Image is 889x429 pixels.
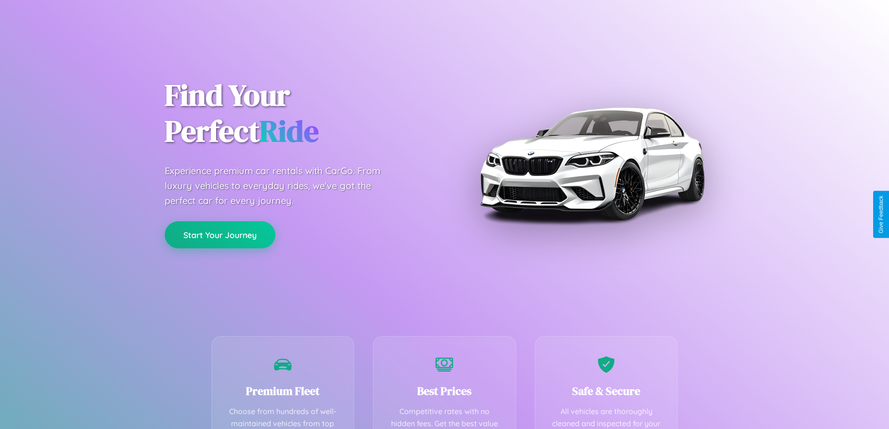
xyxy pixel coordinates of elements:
p: Experience premium car rentals with CarGo. From luxury vehicles to everyday rides, we've got the ... [165,163,398,208]
h3: Best Prices [387,383,502,399]
h1: Find Your Perfect [165,77,431,149]
button: Start Your Journey [165,221,275,248]
div: Give Feedback [878,196,884,233]
h3: Premium Fleet [226,383,340,399]
img: Premium BMW car rental vehicle [475,47,708,280]
span: Ride [259,111,319,151]
h3: Safe & Secure [549,383,664,399]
